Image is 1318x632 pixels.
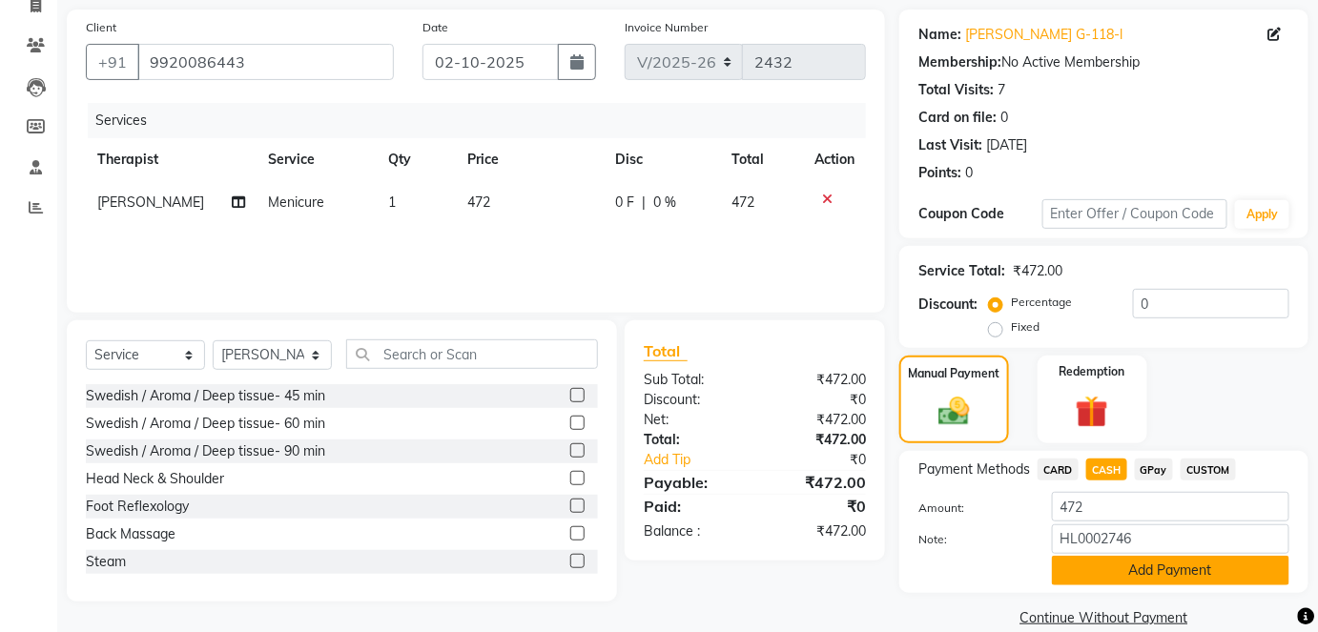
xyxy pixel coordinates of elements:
[998,80,1005,100] div: 7
[965,25,1122,45] a: [PERSON_NAME] G-118-l
[904,531,1038,548] label: Note:
[731,194,754,211] span: 472
[86,138,257,181] th: Therapist
[615,193,634,213] span: 0 F
[754,370,880,390] div: ₹472.00
[1235,200,1289,229] button: Apply
[1060,363,1125,380] label: Redemption
[918,204,1042,224] div: Coupon Code
[629,521,755,541] div: Balance :
[269,194,325,211] span: Menicure
[965,163,973,183] div: 0
[86,497,189,517] div: Foot Reflexology
[929,394,979,430] img: _cash.svg
[456,138,603,181] th: Price
[1052,492,1289,521] input: Amount
[629,430,755,450] div: Total:
[908,365,999,382] label: Manual Payment
[88,103,880,138] div: Services
[754,521,880,541] div: ₹472.00
[775,450,880,470] div: ₹0
[86,44,139,80] button: +91
[642,193,646,213] span: |
[1038,459,1079,480] span: CARD
[918,261,1005,281] div: Service Total:
[644,341,688,361] span: Total
[918,295,978,315] div: Discount:
[388,194,396,211] span: 1
[918,459,1030,479] span: Payment Methods
[904,499,1038,517] label: Amount:
[86,524,175,544] div: Back Massage
[257,138,377,181] th: Service
[629,410,755,430] div: Net:
[1086,459,1127,480] span: CASH
[97,194,204,211] span: [PERSON_NAME]
[803,138,866,181] th: Action
[754,430,880,450] div: ₹472.00
[918,108,997,128] div: Card on file:
[604,138,721,181] th: Disc
[754,495,880,518] div: ₹0
[1011,318,1040,336] label: Fixed
[1052,556,1289,585] button: Add Payment
[422,19,448,36] label: Date
[1065,392,1119,433] img: _gift.svg
[377,138,456,181] th: Qty
[720,138,803,181] th: Total
[918,25,961,45] div: Name:
[86,469,224,489] div: Head Neck & Shoulder
[629,390,755,410] div: Discount:
[346,339,598,369] input: Search or Scan
[629,495,755,518] div: Paid:
[918,52,1289,72] div: No Active Membership
[918,52,1001,72] div: Membership:
[86,414,325,434] div: Swedish / Aroma / Deep tissue- 60 min
[754,410,880,430] div: ₹472.00
[1052,524,1289,554] input: Add Note
[86,441,325,461] div: Swedish / Aroma / Deep tissue- 90 min
[86,386,325,406] div: Swedish / Aroma / Deep tissue- 45 min
[629,370,755,390] div: Sub Total:
[629,471,755,494] div: Payable:
[1135,459,1174,480] span: GPay
[625,19,708,36] label: Invoice Number
[1042,199,1228,229] input: Enter Offer / Coupon Code
[629,450,775,470] a: Add Tip
[1011,294,1072,311] label: Percentage
[918,80,994,100] div: Total Visits:
[903,608,1305,628] a: Continue Without Payment
[918,163,961,183] div: Points:
[754,471,880,494] div: ₹472.00
[1181,459,1236,480] span: CUSTOM
[137,44,394,80] input: Search by Name/Mobile/Email/Code
[1013,261,1062,281] div: ₹472.00
[986,135,1027,155] div: [DATE]
[86,552,126,572] div: Steam
[1000,108,1008,128] div: 0
[918,135,982,155] div: Last Visit:
[754,390,880,410] div: ₹0
[467,194,490,211] span: 472
[653,193,676,213] span: 0 %
[86,19,116,36] label: Client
